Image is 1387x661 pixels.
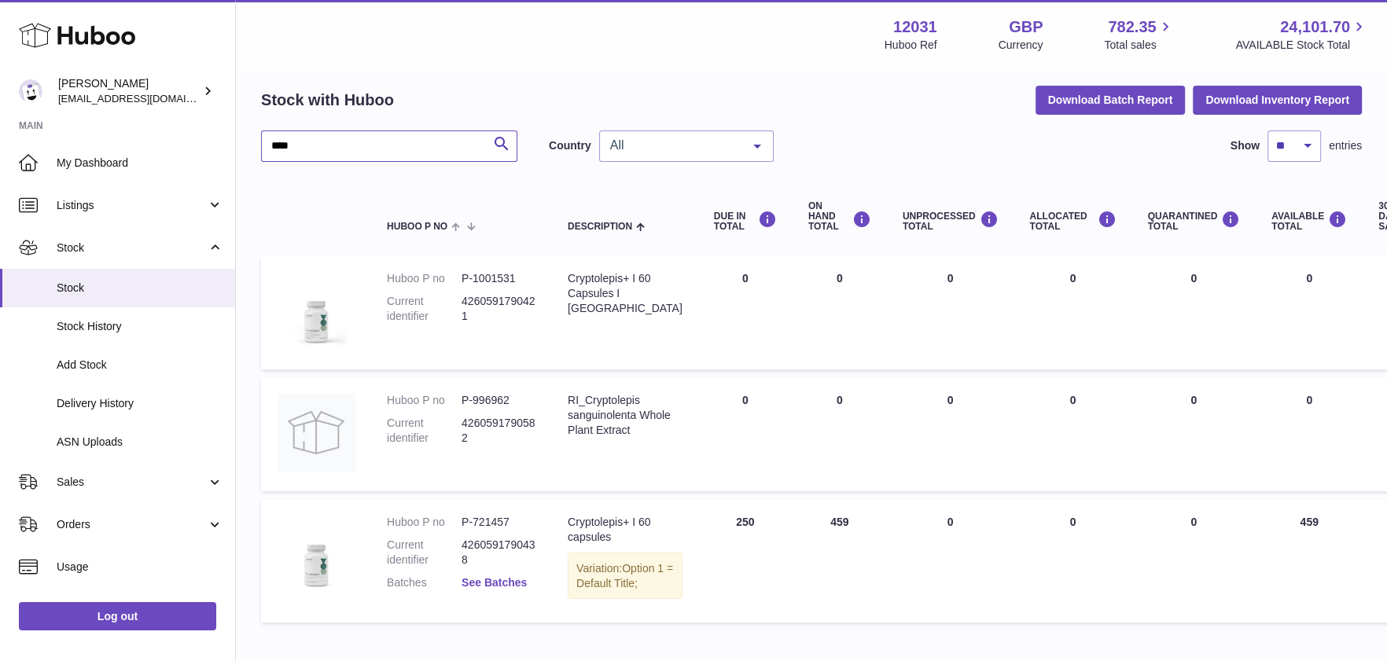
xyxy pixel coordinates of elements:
[57,241,207,255] span: Stock
[1193,86,1362,114] button: Download Inventory Report
[1014,255,1131,369] td: 0
[462,538,536,567] dd: 4260591790438
[58,92,231,105] span: [EMAIL_ADDRESS][DOMAIN_NAME]
[1029,211,1116,232] div: ALLOCATED Total
[387,575,462,590] dt: Batches
[19,79,42,103] img: admin@makewellforyou.com
[261,90,394,111] h2: Stock with Huboo
[57,358,223,373] span: Add Stock
[576,562,673,589] span: Option 1 = Default Title;
[57,319,223,334] span: Stock History
[568,553,682,600] div: Variation:
[808,201,871,233] div: ON HAND Total
[57,156,223,171] span: My Dashboard
[57,560,223,575] span: Usage
[1271,211,1347,232] div: AVAILABLE Total
[606,138,741,153] span: All
[58,76,200,106] div: [PERSON_NAME]
[462,416,536,446] dd: 4260591790582
[887,255,1014,369] td: 0
[568,222,632,232] span: Description
[1108,17,1156,38] span: 782.35
[1104,17,1174,53] a: 782.35 Total sales
[1190,272,1197,285] span: 0
[387,515,462,530] dt: Huboo P no
[57,198,207,213] span: Listings
[793,377,887,491] td: 0
[57,281,223,296] span: Stock
[1147,211,1240,232] div: QUARANTINED Total
[885,38,937,53] div: Huboo Ref
[387,271,462,286] dt: Huboo P no
[1329,138,1362,153] span: entries
[1009,17,1043,38] strong: GBP
[568,393,682,438] div: RI_Cryptolepis sanguinolenta Whole Plant Extract
[462,294,536,324] dd: 4260591790421
[19,602,216,630] a: Log out
[1256,499,1363,623] td: 459
[462,576,527,589] a: See Batches
[1190,516,1197,528] span: 0
[698,499,793,623] td: 250
[1256,255,1363,369] td: 0
[462,393,536,408] dd: P-996962
[903,211,999,232] div: UNPROCESSED Total
[387,222,447,232] span: Huboo P no
[387,393,462,408] dt: Huboo P no
[1235,38,1368,53] span: AVAILABLE Stock Total
[1014,377,1131,491] td: 0
[714,211,777,232] div: DUE IN TOTAL
[1036,86,1186,114] button: Download Batch Report
[793,255,887,369] td: 0
[1256,377,1363,491] td: 0
[1104,38,1174,53] span: Total sales
[387,294,462,324] dt: Current identifier
[999,38,1043,53] div: Currency
[462,271,536,286] dd: P-1001531
[793,499,887,623] td: 459
[277,393,355,472] img: product image
[387,416,462,446] dt: Current identifier
[887,377,1014,491] td: 0
[568,271,682,316] div: Cryptolepis+ I 60 Capsules I [GEOGRAPHIC_DATA]
[549,138,591,153] label: Country
[698,377,793,491] td: 0
[57,435,223,450] span: ASN Uploads
[1231,138,1260,153] label: Show
[1280,17,1350,38] span: 24,101.70
[1235,17,1368,53] a: 24,101.70 AVAILABLE Stock Total
[1014,499,1131,623] td: 0
[698,255,793,369] td: 0
[57,475,207,490] span: Sales
[462,515,536,530] dd: P-721457
[277,271,355,350] img: product image
[387,538,462,567] dt: Current identifier
[1190,394,1197,406] span: 0
[568,515,682,545] div: Cryptolepis+ I 60 capsules
[277,515,355,593] img: product image
[893,17,937,38] strong: 12031
[57,517,207,532] span: Orders
[887,499,1014,623] td: 0
[57,396,223,411] span: Delivery History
